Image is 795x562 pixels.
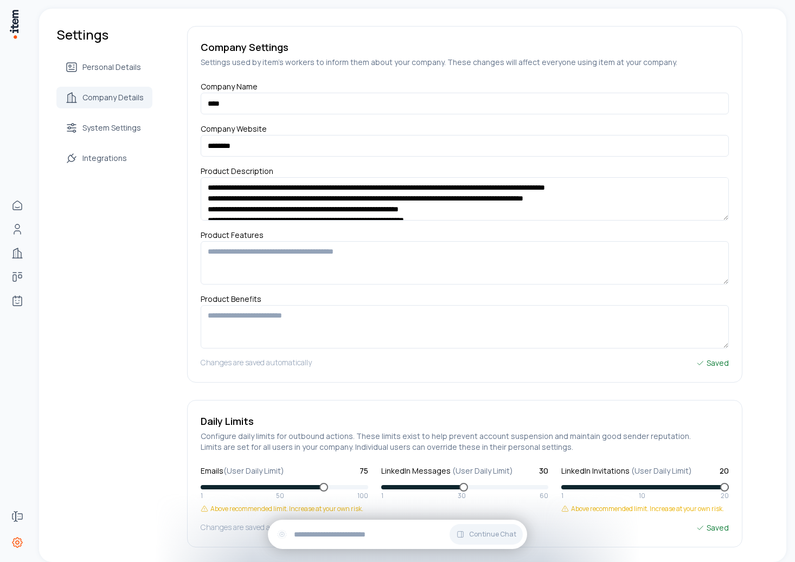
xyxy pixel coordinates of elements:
[540,492,548,500] span: 60
[721,492,729,500] span: 20
[7,290,28,312] a: Agents
[7,532,28,553] a: Settings
[210,505,363,513] span: Above recommended limit. Increase at your own risk.
[452,466,513,476] span: (User Daily Limit)
[539,466,548,476] span: 30
[450,524,523,545] button: Continue Chat
[201,492,203,500] span: 1
[201,414,729,429] h5: Daily Limits
[7,218,28,240] a: People
[7,266,28,288] a: Deals
[720,466,729,476] span: 20
[82,153,127,164] span: Integrations
[458,492,466,500] span: 30
[201,522,312,534] h5: Changes are saved automatically
[9,9,20,40] img: Item Brain Logo
[631,466,692,476] span: (User Daily Limit)
[56,147,152,169] a: Integrations
[381,492,383,500] span: 1
[469,530,516,539] span: Continue Chat
[82,62,141,73] span: Personal Details
[201,57,729,68] h5: Settings used by item's workers to inform them about your company. These changes will affect ever...
[56,87,152,108] a: Company Details
[571,505,724,513] span: Above recommended limit. Increase at your own risk.
[360,466,368,476] span: 75
[696,522,729,534] div: Saved
[7,195,28,216] a: Home
[696,357,729,369] div: Saved
[56,117,152,139] a: System Settings
[82,92,144,103] span: Company Details
[56,26,152,43] h1: Settings
[639,492,645,500] span: 10
[276,492,284,500] span: 50
[7,506,28,527] a: Forms
[7,242,28,264] a: Companies
[56,56,152,78] a: Personal Details
[201,466,284,476] label: Emails
[381,466,513,476] label: LinkedIn Messages
[561,492,563,500] span: 1
[201,357,312,369] h5: Changes are saved automatically
[357,492,368,500] span: 100
[561,466,692,476] label: LinkedIn Invitations
[201,431,729,453] h5: Configure daily limits for outbound actions. These limits exist to help prevent account suspensio...
[201,81,258,96] label: Company Name
[201,166,273,180] label: Product Description
[82,122,141,133] span: System Settings
[223,466,284,476] span: (User Daily Limit)
[201,40,729,55] h5: Company Settings
[201,230,264,247] label: Product Features
[201,124,267,138] label: Company Website
[201,294,261,308] label: Product Benefits
[268,520,527,549] div: Continue Chat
